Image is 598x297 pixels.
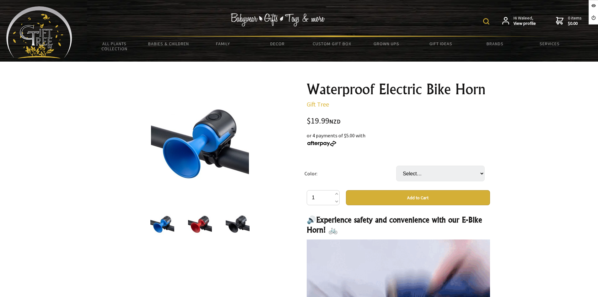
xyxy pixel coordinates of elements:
[226,212,250,236] img: Waterproof Electric Bike Horn
[514,15,536,26] span: Hi Waleed,
[568,21,582,26] strong: $0.00
[413,37,468,50] a: Gift Ideas
[87,37,142,55] a: All Plants Collection
[6,6,72,58] img: Babyware - Gifts - Toys and more...
[307,117,490,125] div: $19.99
[142,37,196,50] a: Babies & Children
[346,190,490,205] button: Add to Cart
[307,215,482,234] strong: 🔊Experience safety and convenience with our E-Bike Horn! 🚲
[568,15,582,26] span: 0 items
[250,37,304,50] a: Decor
[307,82,490,97] h1: Waterproof Electric Bike Horn
[468,37,522,50] a: Brands
[483,18,489,25] img: product search
[514,21,536,26] strong: View profile
[502,15,536,26] a: Hi Waleed,View profile
[307,141,337,146] img: Afterpay
[188,212,212,236] img: Waterproof Electric Bike Horn
[304,157,396,190] td: Color:
[151,94,249,192] img: Waterproof Electric Bike Horn
[231,13,325,26] img: Babywear - Gifts - Toys & more
[307,132,490,147] div: or 4 payments of $5.00 with
[150,212,174,236] img: Waterproof Electric Bike Horn
[556,15,582,26] a: 0 items$0.00
[329,118,341,125] span: NZD
[196,37,250,50] a: Family
[307,100,329,108] a: Gift Tree
[359,37,413,50] a: Grown Ups
[522,37,577,50] a: Services
[305,37,359,50] a: Custom Gift Box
